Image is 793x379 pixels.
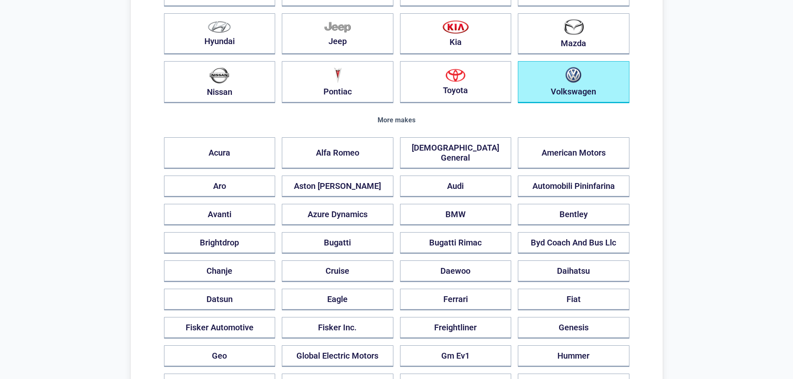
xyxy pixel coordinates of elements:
button: Mazda [518,13,629,54]
button: Kia [400,13,512,54]
button: Aston [PERSON_NAME] [282,176,393,197]
button: Daewoo [400,260,512,282]
button: American Motors [518,137,629,169]
button: [DEMOGRAPHIC_DATA] General [400,137,512,169]
button: Geo [164,345,276,367]
button: Daihatsu [518,260,629,282]
button: Fisker Inc. [282,317,393,339]
button: Pontiac [282,61,393,103]
button: Nissan [164,61,276,103]
button: Bugatti [282,232,393,254]
button: BMW [400,204,512,225]
button: Brightdrop [164,232,276,254]
button: Byd Coach And Bus Llc [518,232,629,254]
button: Alfa Romeo [282,137,393,169]
button: Ferrari [400,289,512,310]
button: Cruise [282,260,393,282]
button: Bentley [518,204,629,225]
button: Eagle [282,289,393,310]
button: Chanje [164,260,276,282]
button: Automobili Pininfarina [518,176,629,197]
button: Global Electric Motors [282,345,393,367]
button: Azure Dynamics [282,204,393,225]
button: Bugatti Rimac [400,232,512,254]
button: Audi [400,176,512,197]
button: Jeep [282,13,393,54]
button: Acura [164,137,276,169]
div: More makes [164,116,629,124]
button: Toyota [400,61,512,103]
button: Avanti [164,204,276,225]
button: Gm Ev1 [400,345,512,367]
button: Datsun [164,289,276,310]
button: Volkswagen [518,61,629,103]
button: Hyundai [164,13,276,54]
button: Aro [164,176,276,197]
button: Fisker Automotive [164,317,276,339]
button: Fiat [518,289,629,310]
button: Freightliner [400,317,512,339]
button: Genesis [518,317,629,339]
button: Hummer [518,345,629,367]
